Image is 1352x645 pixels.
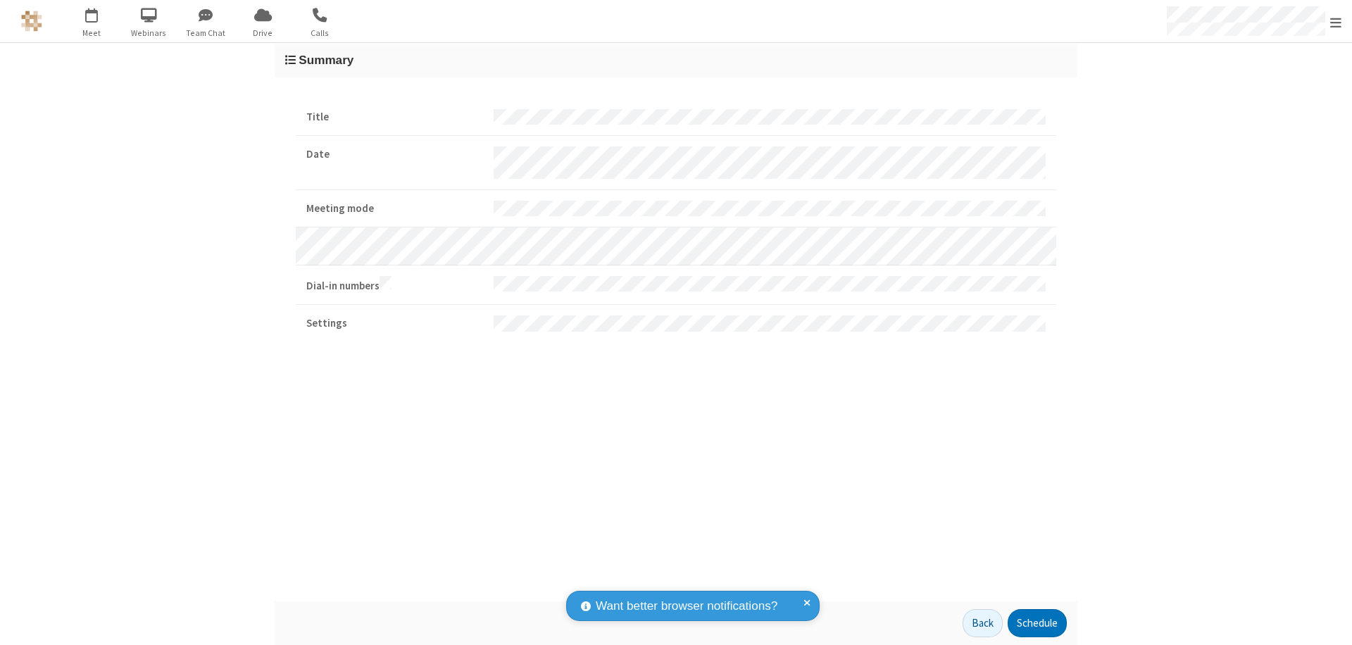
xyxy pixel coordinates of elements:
span: Want better browser notifications? [596,597,777,615]
strong: Date [306,146,483,163]
strong: Meeting mode [306,201,483,217]
span: Calls [294,27,346,39]
strong: Dial-in numbers [306,276,483,294]
iframe: Chat [1317,608,1341,635]
strong: Title [306,109,483,125]
img: QA Selenium DO NOT DELETE OR CHANGE [21,11,42,32]
span: Team Chat [180,27,232,39]
span: Webinars [123,27,175,39]
strong: Settings [306,315,483,332]
button: Back [963,609,1003,637]
span: Meet [65,27,118,39]
span: Drive [237,27,289,39]
button: Schedule [1008,609,1067,637]
span: Summary [299,53,353,67]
